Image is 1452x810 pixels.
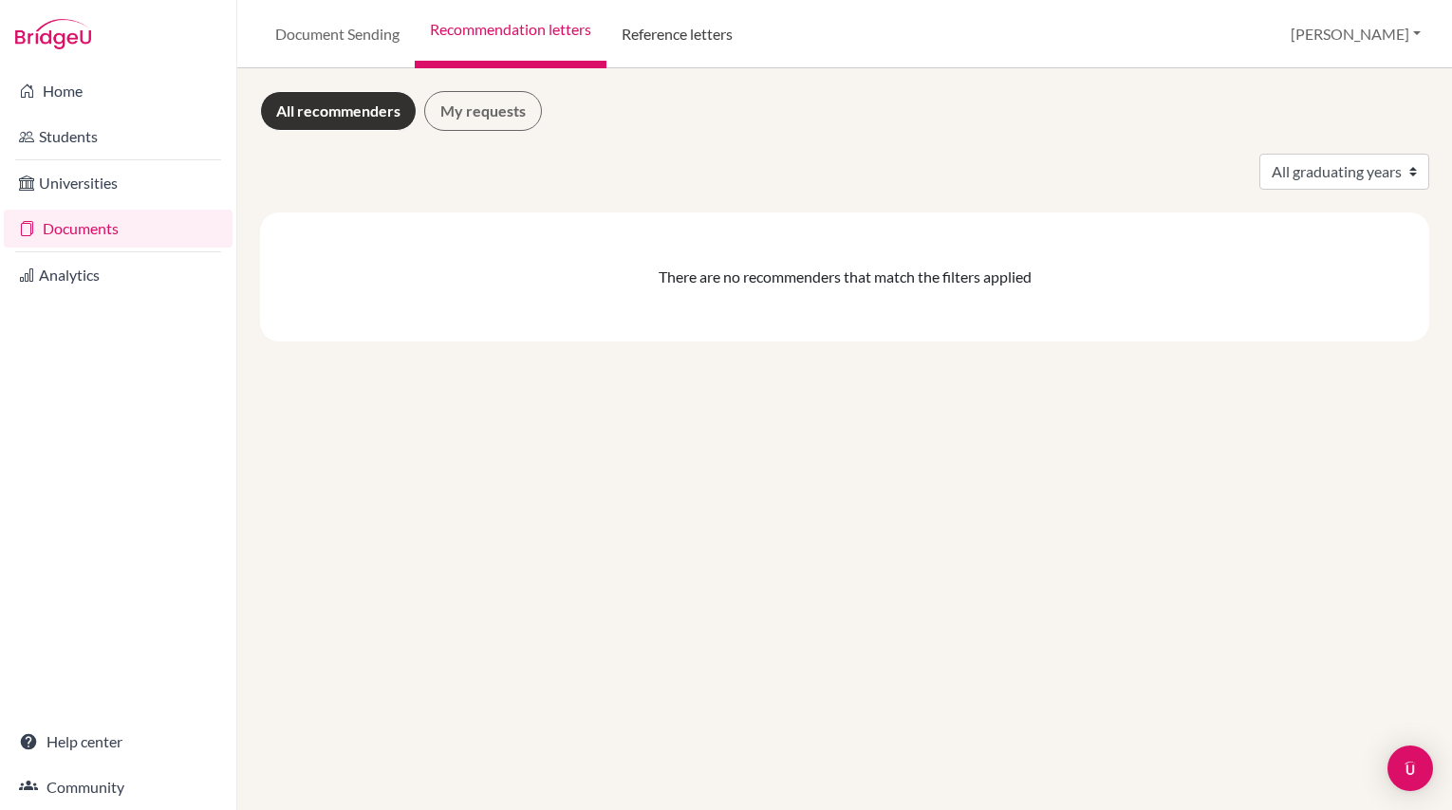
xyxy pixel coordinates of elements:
a: Students [4,118,233,156]
a: Documents [4,210,233,248]
a: Community [4,768,233,806]
div: There are no recommenders that match the filters applied [275,266,1414,288]
button: [PERSON_NAME] [1282,16,1429,52]
a: Home [4,72,233,110]
a: All recommenders [260,91,417,131]
a: Analytics [4,256,233,294]
a: Universities [4,164,233,202]
img: Bridge-U [15,19,91,49]
a: My requests [424,91,542,131]
a: Help center [4,723,233,761]
div: Open Intercom Messenger [1387,746,1433,791]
